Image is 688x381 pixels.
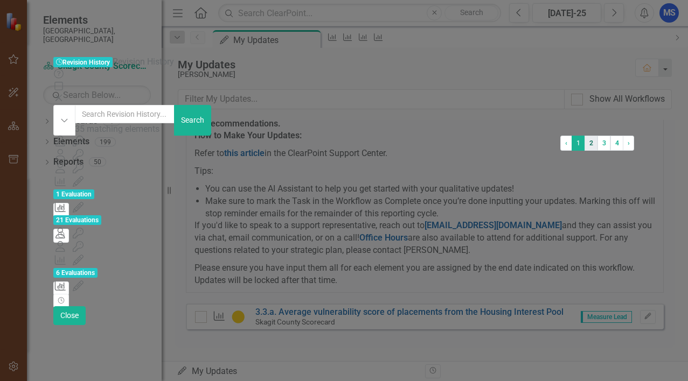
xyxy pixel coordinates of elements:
[174,105,211,136] button: Search
[75,105,175,123] input: Search Revision History...
[53,215,101,225] span: 21 Evaluations
[597,136,610,151] a: 3
[53,268,98,278] span: 6 Evaluations
[53,57,113,67] span: Revision History
[572,136,585,151] span: 1
[585,136,597,151] a: 2
[53,306,86,325] button: Close
[565,139,567,147] span: ‹
[53,189,94,199] span: 1 Evaluation
[628,139,630,147] span: ›
[113,57,174,67] span: Revision History
[75,123,175,136] div: 35 matching elements
[610,136,623,151] a: 4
